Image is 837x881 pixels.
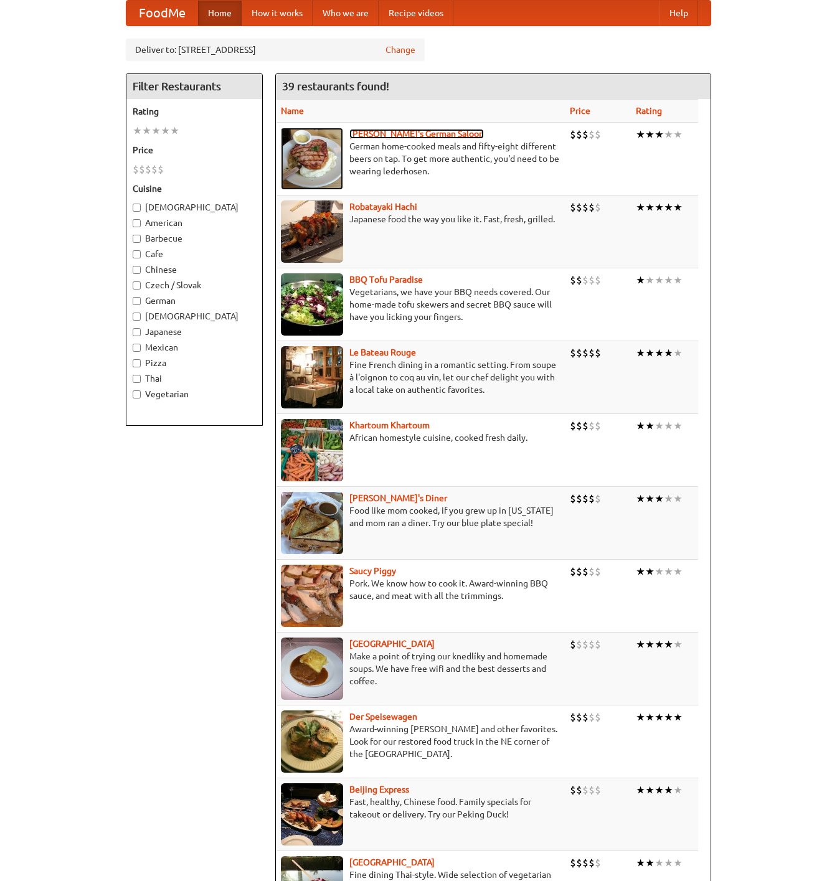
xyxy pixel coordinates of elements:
img: tofuparadise.jpg [281,273,343,336]
li: ★ [655,128,664,141]
li: ★ [645,710,655,724]
li: $ [589,492,595,506]
label: [DEMOGRAPHIC_DATA] [133,201,256,214]
li: ★ [636,856,645,870]
li: $ [133,163,139,176]
img: czechpoint.jpg [281,638,343,700]
li: $ [151,163,158,176]
li: $ [595,200,601,214]
li: $ [595,346,601,360]
li: $ [595,128,601,141]
li: $ [595,856,601,870]
li: $ [570,346,576,360]
li: ★ [636,419,645,433]
li: $ [158,163,164,176]
a: [PERSON_NAME]'s Diner [349,493,447,503]
input: [DEMOGRAPHIC_DATA] [133,204,141,212]
li: $ [589,638,595,651]
li: $ [589,710,595,724]
a: Change [385,44,415,56]
li: $ [576,273,582,287]
li: ★ [645,783,655,797]
li: ★ [673,638,683,651]
label: Vegetarian [133,388,256,400]
li: $ [582,856,589,870]
li: $ [589,783,595,797]
li: ★ [170,124,179,138]
a: Beijing Express [349,784,409,794]
a: Khartoum Khartoum [349,420,430,430]
li: $ [595,492,601,506]
p: Fast, healthy, Chinese food. Family specials for takeout or delivery. Try our Peking Duck! [281,796,560,821]
li: $ [589,273,595,287]
li: ★ [636,783,645,797]
input: Cafe [133,250,141,258]
li: ★ [645,856,655,870]
li: ★ [673,783,683,797]
li: $ [589,856,595,870]
li: $ [570,565,576,578]
li: $ [576,710,582,724]
img: saucy.jpg [281,565,343,627]
li: ★ [655,346,664,360]
li: ★ [142,124,151,138]
li: ★ [636,492,645,506]
li: $ [145,163,151,176]
a: [GEOGRAPHIC_DATA] [349,639,435,649]
label: Barbecue [133,232,256,245]
li: ★ [645,492,655,506]
li: ★ [664,128,673,141]
li: ★ [664,856,673,870]
li: ★ [636,638,645,651]
li: $ [576,783,582,797]
a: Name [281,106,304,116]
li: ★ [655,565,664,578]
a: [GEOGRAPHIC_DATA] [349,857,435,867]
a: Le Bateau Rouge [349,347,416,357]
li: $ [595,565,601,578]
li: $ [582,419,589,433]
li: $ [570,273,576,287]
li: $ [582,346,589,360]
li: ★ [655,710,664,724]
li: ★ [151,124,161,138]
li: ★ [636,200,645,214]
li: ★ [645,128,655,141]
li: ★ [673,565,683,578]
li: ★ [655,856,664,870]
input: American [133,219,141,227]
p: Pork. We know how to cook it. Award-winning BBQ sauce, and meat with all the trimmings. [281,577,560,602]
a: Home [198,1,242,26]
li: $ [570,128,576,141]
a: Rating [636,106,662,116]
input: German [133,297,141,305]
li: ★ [655,638,664,651]
label: Chinese [133,263,256,276]
li: $ [576,346,582,360]
li: $ [576,128,582,141]
li: $ [570,419,576,433]
li: $ [582,638,589,651]
li: ★ [664,710,673,724]
li: $ [570,783,576,797]
input: Pizza [133,359,141,367]
a: Price [570,106,590,116]
b: BBQ Tofu Paradise [349,275,423,285]
label: [DEMOGRAPHIC_DATA] [133,310,256,323]
li: $ [589,200,595,214]
li: $ [595,710,601,724]
li: $ [576,638,582,651]
img: robatayaki.jpg [281,200,343,263]
li: $ [570,856,576,870]
li: $ [576,419,582,433]
li: ★ [645,638,655,651]
a: Robatayaki Hachi [349,202,417,212]
input: Thai [133,375,141,383]
li: ★ [655,492,664,506]
input: Czech / Slovak [133,281,141,290]
li: ★ [673,200,683,214]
